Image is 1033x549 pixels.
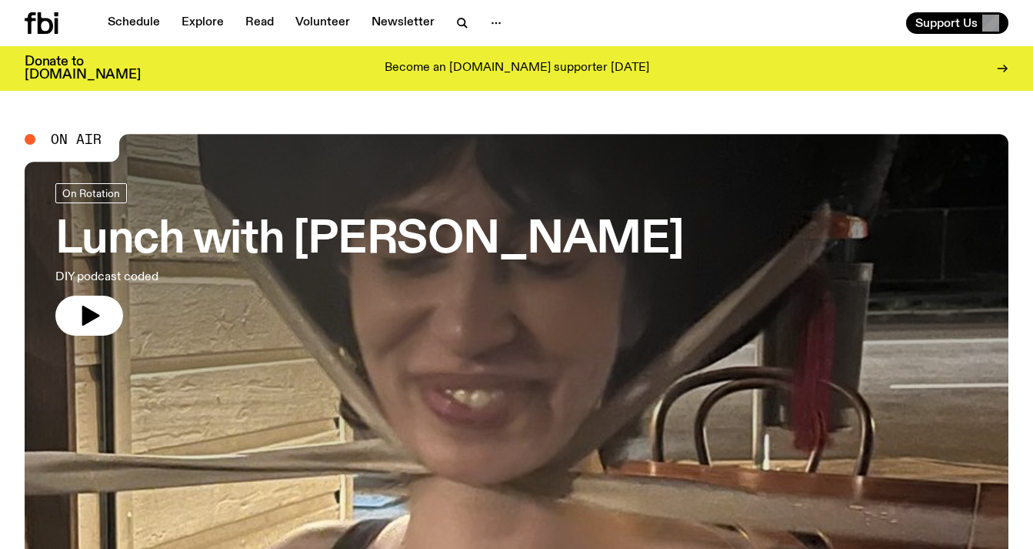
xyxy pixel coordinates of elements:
p: DIY podcast coded [55,268,449,286]
a: Newsletter [362,12,444,34]
h3: Donate to [DOMAIN_NAME] [25,55,141,82]
a: On Rotation [55,183,127,203]
button: Support Us [906,12,1008,34]
a: Lunch with [PERSON_NAME]DIY podcast coded [55,183,684,336]
p: Become an [DOMAIN_NAME] supporter [DATE] [385,62,649,75]
span: Support Us [915,16,978,30]
a: Explore [172,12,233,34]
a: Read [236,12,283,34]
a: Volunteer [286,12,359,34]
span: On Air [51,132,102,146]
a: Schedule [98,12,169,34]
span: On Rotation [62,187,120,199]
h3: Lunch with [PERSON_NAME] [55,219,684,262]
